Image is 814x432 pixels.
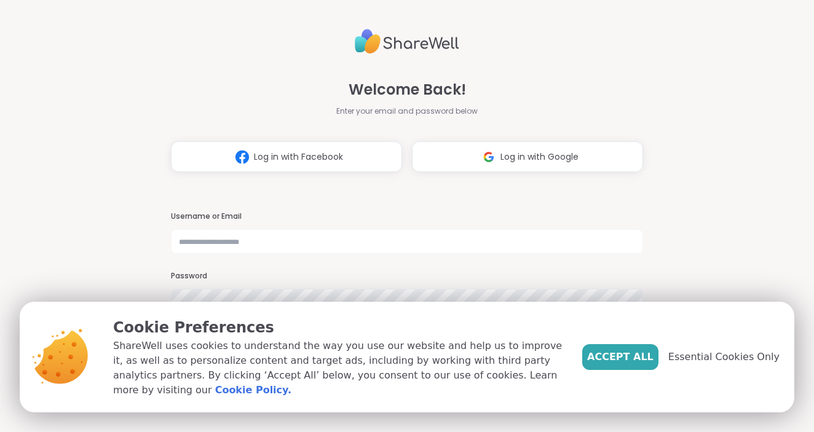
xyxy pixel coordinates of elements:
button: Accept All [582,344,658,370]
p: ShareWell uses cookies to understand the way you use our website and help us to improve it, as we... [113,339,563,398]
span: Welcome Back! [349,79,466,101]
img: ShareWell Logomark [231,146,254,168]
img: ShareWell Logomark [477,146,500,168]
p: Cookie Preferences [113,316,563,339]
img: ShareWell Logo [355,24,459,59]
h3: Username or Email [171,211,643,222]
span: Enter your email and password below [336,106,478,117]
span: Essential Cookies Only [668,350,780,364]
a: Cookie Policy. [215,383,291,398]
span: Log in with Facebook [254,151,343,163]
span: Log in with Google [500,151,579,163]
span: Accept All [587,350,654,364]
button: Log in with Facebook [171,141,402,172]
button: Log in with Google [412,141,643,172]
h3: Password [171,271,643,281]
